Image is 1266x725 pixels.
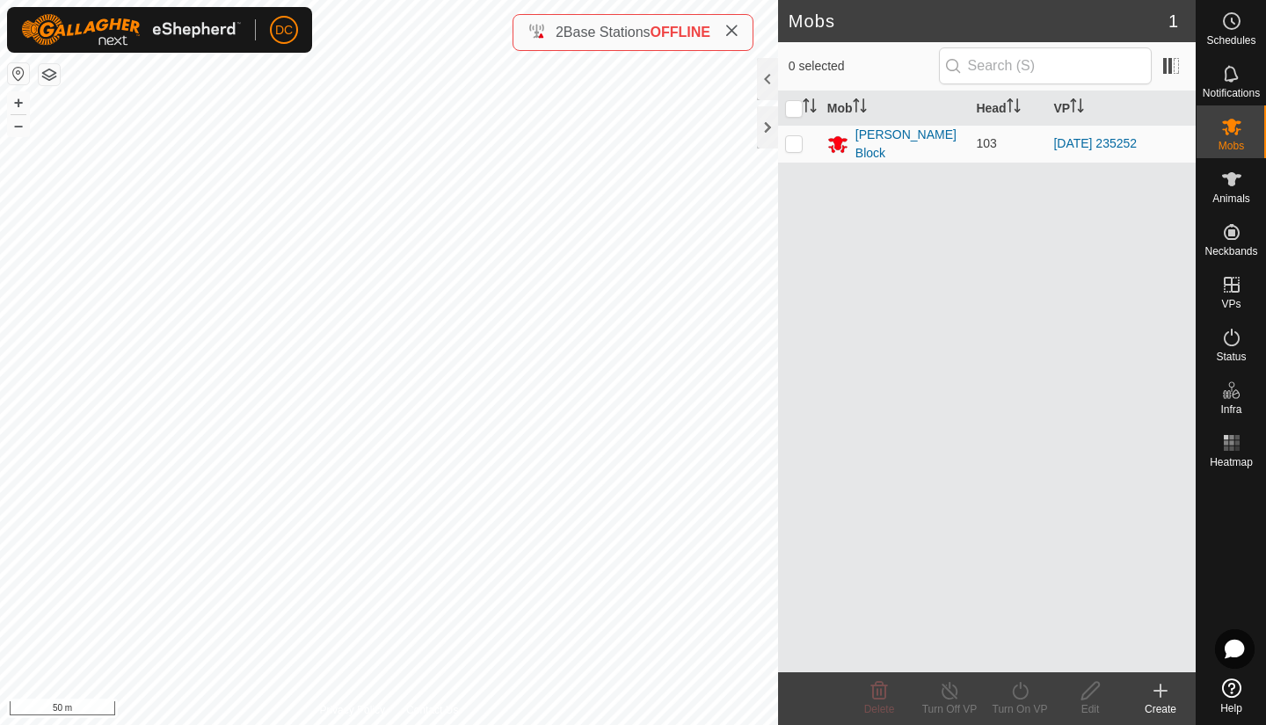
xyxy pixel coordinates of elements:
p-sorticon: Activate to sort [803,101,817,115]
a: Contact Us [406,702,458,718]
span: Delete [864,703,895,715]
button: Map Layers [39,64,60,85]
span: Base Stations [564,25,651,40]
p-sorticon: Activate to sort [1007,101,1021,115]
th: Mob [820,91,970,126]
h2: Mobs [789,11,1168,32]
span: 1 [1168,8,1178,34]
input: Search (S) [939,47,1152,84]
span: Schedules [1206,35,1255,46]
span: Neckbands [1204,246,1257,257]
span: 0 selected [789,57,939,76]
div: Turn Off VP [914,701,985,717]
button: + [8,92,29,113]
a: Help [1197,671,1266,721]
span: Animals [1212,193,1250,204]
span: Heatmap [1210,457,1253,468]
th: VP [1046,91,1196,126]
img: Gallagher Logo [21,14,241,46]
span: Infra [1220,404,1241,415]
button: Reset Map [8,63,29,84]
span: OFFLINE [651,25,710,40]
p-sorticon: Activate to sort [853,101,867,115]
div: Edit [1055,701,1125,717]
a: Privacy Policy [319,702,385,718]
span: 2 [556,25,564,40]
a: [DATE] 235252 [1053,136,1137,150]
span: VPs [1221,299,1241,309]
span: Help [1220,703,1242,714]
span: Notifications [1203,88,1260,98]
span: Status [1216,352,1246,362]
button: – [8,115,29,136]
div: Turn On VP [985,701,1055,717]
div: Create [1125,701,1196,717]
span: Mobs [1219,141,1244,151]
div: [PERSON_NAME] Block [855,126,963,163]
span: 103 [976,136,996,150]
th: Head [969,91,1046,126]
p-sorticon: Activate to sort [1070,101,1084,115]
span: DC [275,21,293,40]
